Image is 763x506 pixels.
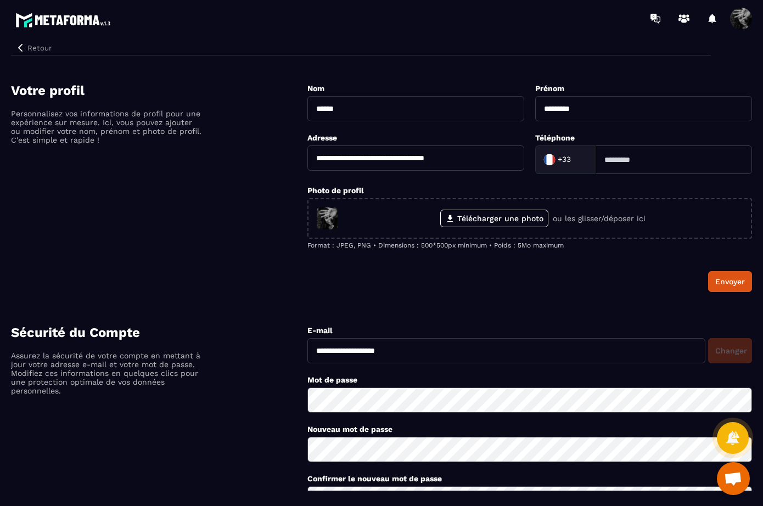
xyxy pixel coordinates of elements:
div: Search for option [535,145,596,174]
p: Assurez la sécurité de votre compte en mettant à jour votre adresse e-mail et votre mot de passe.... [11,351,203,395]
label: E-mail [307,326,333,335]
p: ou les glisser/déposer ici [553,214,646,223]
label: Nouveau mot de passe [307,425,392,434]
h4: Sécurité du Compte [11,325,307,340]
h4: Votre profil [11,83,307,98]
label: Adresse [307,133,337,142]
button: Envoyer [708,271,752,292]
label: Mot de passe [307,375,357,384]
img: logo [15,10,114,30]
label: Prénom [535,84,564,93]
span: +33 [558,154,571,165]
div: Ouvrir le chat [717,462,750,495]
button: Retour [11,41,56,55]
input: Search for option [573,151,584,168]
label: Télécharger une photo [440,210,548,227]
p: Format : JPEG, PNG • Dimensions : 500*500px minimum • Poids : 5Mo maximum [307,241,752,249]
img: Country Flag [538,149,560,171]
label: Téléphone [535,133,575,142]
p: Personnalisez vos informations de profil pour une expérience sur mesure. Ici, vous pouvez ajouter... [11,109,203,144]
label: Nom [307,84,324,93]
label: Confirmer le nouveau mot de passe [307,474,442,483]
label: Photo de profil [307,186,364,195]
